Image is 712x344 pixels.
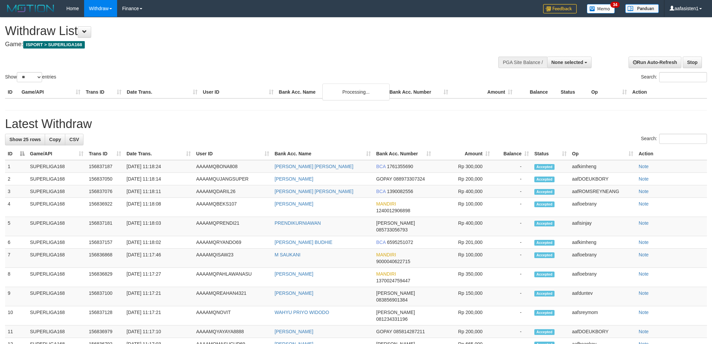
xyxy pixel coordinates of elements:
div: PGA Site Balance / [498,57,547,68]
th: User ID [200,86,276,98]
td: [DATE] 11:18:24 [124,160,193,173]
td: aafkimheng [569,236,636,249]
a: Note [639,290,649,296]
td: - [493,287,532,306]
a: WAHYU PRIYO WIDODO [275,310,329,315]
span: Accepted [534,291,555,296]
td: SUPERLIGA168 [27,185,86,198]
input: Search: [659,134,707,144]
td: 7 [5,249,27,268]
span: Copy 081234331196 to clipboard [376,316,407,322]
a: Note [639,201,649,207]
td: 3 [5,185,27,198]
a: Note [639,271,649,277]
label: Search: [641,134,707,144]
h1: Latest Withdraw [5,117,707,131]
th: Status [558,86,589,98]
td: SUPERLIGA168 [27,325,86,338]
td: 156837187 [86,160,124,173]
span: CSV [69,137,79,142]
span: [PERSON_NAME] [376,310,415,315]
td: 156836868 [86,249,124,268]
a: Note [639,252,649,257]
th: Action [636,148,707,160]
a: Note [639,240,649,245]
a: [PERSON_NAME] [PERSON_NAME] [275,189,353,194]
span: Accepted [534,164,555,170]
td: - [493,217,532,236]
td: AAAAMQREAHAN4321 [193,287,272,306]
td: AAAAMQNOVIT [193,306,272,325]
a: [PERSON_NAME] [275,271,313,277]
span: 34 [610,2,619,8]
td: 5 [5,217,27,236]
td: AAAAMQRYANDO69 [193,236,272,249]
a: [PERSON_NAME] [275,290,313,296]
a: Note [639,329,649,334]
a: [PERSON_NAME] [275,176,313,182]
td: SUPERLIGA168 [27,249,86,268]
td: AAAAMQPRENDI21 [193,217,272,236]
th: Trans ID: activate to sort column ascending [86,148,124,160]
td: [DATE] 11:17:21 [124,306,193,325]
td: 10 [5,306,27,325]
th: Bank Acc. Number: activate to sort column ascending [373,148,434,160]
td: 9 [5,287,27,306]
td: aafduntev [569,287,636,306]
th: Bank Acc. Name [276,86,387,98]
span: GOPAY [376,329,392,334]
span: Copy 083856901384 to clipboard [376,297,407,303]
td: [DATE] 11:18:11 [124,185,193,198]
td: aafloebrany [569,249,636,268]
td: aafDOEUKBORY [569,325,636,338]
a: Note [639,220,649,226]
span: Accepted [534,189,555,195]
td: - [493,236,532,249]
th: Amount [451,86,515,98]
a: [PERSON_NAME] [PERSON_NAME] [275,164,353,169]
td: 156837128 [86,306,124,325]
button: None selected [547,57,592,68]
div: Processing... [322,84,390,100]
td: aafloebrany [569,198,636,217]
h4: Game: [5,41,468,48]
img: MOTION_logo.png [5,3,56,13]
span: [PERSON_NAME] [376,290,415,296]
th: Game/API [19,86,83,98]
span: Accepted [534,310,555,316]
td: AAAAMQUJANGSUPER [193,173,272,185]
td: 156837076 [86,185,124,198]
td: - [493,198,532,217]
td: aafROMSREYNEANG [569,185,636,198]
span: GOPAY [376,176,392,182]
td: - [493,173,532,185]
h1: Withdraw List [5,24,468,38]
span: Accepted [534,240,555,246]
td: Rp 150,000 [434,287,493,306]
a: Note [639,310,649,315]
span: Accepted [534,221,555,226]
td: AAAAMQYAYAYA8888 [193,325,272,338]
td: AAAAMQISAW23 [193,249,272,268]
td: AAAAMQPAHLAWANASU [193,268,272,287]
span: Accepted [534,177,555,182]
span: Accepted [534,201,555,207]
a: Stop [683,57,702,68]
td: SUPERLIGA168 [27,160,86,173]
a: M SAUKANI [275,252,300,257]
span: Copy 9000040622715 to clipboard [376,259,410,264]
td: [DATE] 11:17:46 [124,249,193,268]
td: 4 [5,198,27,217]
th: ID [5,86,19,98]
td: 8 [5,268,27,287]
td: 2 [5,173,27,185]
td: Rp 300,000 [434,160,493,173]
a: Show 25 rows [5,134,45,145]
td: AAAAMQDARIL26 [193,185,272,198]
label: Search: [641,72,707,82]
a: Copy [45,134,65,145]
td: 156837050 [86,173,124,185]
td: [DATE] 11:18:02 [124,236,193,249]
th: Bank Acc. Number [387,86,451,98]
th: Date Trans. [124,86,200,98]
